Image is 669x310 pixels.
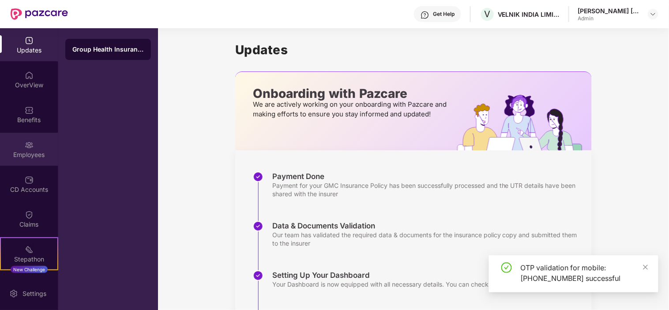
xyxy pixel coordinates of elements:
[421,11,429,19] img: svg+xml;base64,PHN2ZyBpZD0iSGVscC0zMngzMiIgeG1sbnM9Imh0dHA6Ly93d3cudzMub3JnLzIwMDAvc3ZnIiB3aWR0aD...
[433,11,455,18] div: Get Help
[272,280,559,288] div: Your Dashboard is now equipped with all necessary details. You can check out the details from
[25,71,34,80] img: svg+xml;base64,PHN2ZyBpZD0iSG9tZSIgeG1sbnM9Imh0dHA6Ly93d3cudzMub3JnLzIwMDAvc3ZnIiB3aWR0aD0iMjAiIG...
[650,11,657,18] img: svg+xml;base64,PHN2ZyBpZD0iRHJvcGRvd24tMzJ4MzIiIHhtbG5zPSJodHRwOi8vd3d3LnczLm9yZy8yMDAwL3N2ZyIgd2...
[521,262,648,284] div: OTP validation for mobile: [PHONE_NUMBER] successful
[501,262,512,273] span: check-circle
[235,42,592,57] h1: Updates
[253,270,263,281] img: svg+xml;base64,PHN2ZyBpZD0iU3RlcC1Eb25lLTMyeDMyIiB4bWxucz0iaHR0cDovL3d3dy53My5vcmcvMjAwMC9zdmciIH...
[25,106,34,115] img: svg+xml;base64,PHN2ZyBpZD0iQmVuZWZpdHMiIHhtbG5zPSJodHRwOi8vd3d3LnczLm9yZy8yMDAwL3N2ZyIgd2lkdGg9Ij...
[272,221,583,231] div: Data & Documents Validation
[253,172,263,182] img: svg+xml;base64,PHN2ZyBpZD0iU3RlcC1Eb25lLTMyeDMyIiB4bWxucz0iaHR0cDovL3d3dy53My5vcmcvMjAwMC9zdmciIH...
[272,231,583,247] div: Our team has validated the required data & documents for the insurance policy copy and submitted ...
[253,90,449,97] p: Onboarding with Pazcare
[25,210,34,219] img: svg+xml;base64,PHN2ZyBpZD0iQ2xhaW0iIHhtbG5zPSJodHRwOi8vd3d3LnczLm9yZy8yMDAwL3N2ZyIgd2lkdGg9IjIwIi...
[498,10,560,19] div: VELNIK INDIA LIMITED
[578,15,640,22] div: Admin
[457,95,592,150] img: hrOnboarding
[11,8,68,20] img: New Pazcare Logo
[485,9,491,19] span: V
[272,181,583,198] div: Payment for your GMC Insurance Policy has been successfully processed and the UTR details have be...
[253,100,449,119] p: We are actively working on your onboarding with Pazcare and making efforts to ensure you stay inf...
[578,7,640,15] div: [PERSON_NAME] [PERSON_NAME]
[11,266,48,273] div: New Challenge
[72,45,144,54] div: Group Health Insurance
[253,221,263,232] img: svg+xml;base64,PHN2ZyBpZD0iU3RlcC1Eb25lLTMyeDMyIiB4bWxucz0iaHR0cDovL3d3dy53My5vcmcvMjAwMC9zdmciIH...
[25,176,34,184] img: svg+xml;base64,PHN2ZyBpZD0iQ0RfQWNjb3VudHMiIGRhdGEtbmFtZT0iQ0QgQWNjb3VudHMiIHhtbG5zPSJodHRwOi8vd3...
[20,289,49,298] div: Settings
[643,264,649,270] span: close
[1,255,57,264] div: Stepathon
[25,245,34,254] img: svg+xml;base64,PHN2ZyB4bWxucz0iaHR0cDovL3d3dy53My5vcmcvMjAwMC9zdmciIHdpZHRoPSIyMSIgaGVpZ2h0PSIyMC...
[9,289,18,298] img: svg+xml;base64,PHN2ZyBpZD0iU2V0dGluZy0yMHgyMCIgeG1sbnM9Imh0dHA6Ly93d3cudzMub3JnLzIwMDAvc3ZnIiB3aW...
[272,270,559,280] div: Setting Up Your Dashboard
[272,172,583,181] div: Payment Done
[25,141,34,149] img: svg+xml;base64,PHN2ZyBpZD0iRW1wbG95ZWVzIiB4bWxucz0iaHR0cDovL3d3dy53My5vcmcvMjAwMC9zdmciIHdpZHRoPS...
[25,36,34,45] img: svg+xml;base64,PHN2ZyBpZD0iVXBkYXRlZCIgeG1sbnM9Imh0dHA6Ly93d3cudzMub3JnLzIwMDAvc3ZnIiB3aWR0aD0iMj...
